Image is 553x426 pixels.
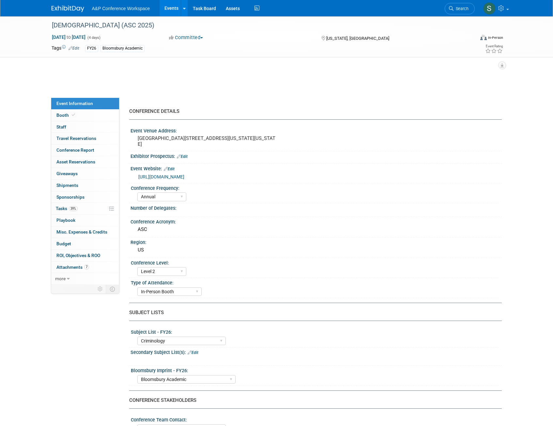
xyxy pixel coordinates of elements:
td: Toggle Event Tabs [106,285,119,293]
pre: [GEOGRAPHIC_DATA][STREET_ADDRESS][US_STATE][US_STATE] [138,135,278,147]
a: Giveaways [51,168,119,179]
div: FY26 [85,45,98,52]
div: ASC [135,224,497,235]
a: Booth [51,110,119,121]
a: Travel Reservations [51,133,119,144]
span: Misc. Expenses & Credits [56,229,107,235]
a: Event Information [51,98,119,109]
a: Edit [177,154,188,159]
div: Type of Attendance: [131,278,499,286]
span: Search [453,6,469,11]
div: Exhibitor Prospectus: [131,151,502,160]
img: ExhibitDay [52,6,84,12]
a: Shipments [51,180,119,191]
span: Conference Report [56,147,94,153]
span: [US_STATE], [GEOGRAPHIC_DATA] [326,36,389,41]
div: Event Format [436,34,503,44]
span: more [55,276,66,281]
a: Edit [164,167,175,171]
span: Travel Reservations [56,136,96,141]
span: Giveaways [56,171,78,176]
a: Budget [51,238,119,250]
span: Shipments [56,183,78,188]
img: Format-Inperson.png [480,35,487,40]
td: Tags [52,45,79,52]
div: Event Venue Address: [131,126,502,134]
a: Staff [51,121,119,133]
div: Secondary Subject List(s): [131,347,502,356]
div: Conference Frequency: [131,183,499,191]
span: A&P Conference Workspace [92,6,150,11]
a: Sponsorships [51,191,119,203]
a: Asset Reservations [51,156,119,168]
button: Committed [167,34,206,41]
span: (4 days) [87,36,100,40]
span: ROI, Objectives & ROO [56,253,100,258]
td: Personalize Event Tab Strip [95,285,106,293]
div: Bloomsbury Academic [100,45,145,52]
div: Conference Level: [131,258,499,266]
div: Subject List - FY26: [131,327,499,335]
div: Conference Acronym: [131,217,502,225]
a: [URL][DOMAIN_NAME] [138,174,184,179]
span: Playbook [56,218,75,223]
div: SUBJECT LISTS [129,309,497,316]
div: Event Rating [485,45,503,48]
div: Event Website: [131,164,502,172]
span: Staff [56,124,66,129]
span: Budget [56,241,71,246]
span: 7 [84,265,89,269]
a: Edit [188,350,198,355]
span: Tasks [56,206,78,211]
div: CONFERENCE DETAILS [129,108,497,115]
a: Search [445,3,475,14]
a: Edit [69,46,79,51]
div: Bloomsbury Imprint - FY26: [131,366,499,374]
div: CONFERENCE STAKEHOLDERS [129,397,497,404]
a: more [51,273,119,284]
div: US [135,245,497,255]
a: ROI, Objectives & ROO [51,250,119,261]
a: Playbook [51,215,119,226]
i: Booth reservation complete [72,113,75,117]
img: Samantha Klein [483,2,496,15]
div: [DEMOGRAPHIC_DATA] (ASC 2025) [50,20,465,31]
div: In-Person [488,35,503,40]
a: Attachments7 [51,262,119,273]
a: Conference Report [51,145,119,156]
div: Number of Delegates: [131,203,502,211]
span: Sponsorships [56,194,84,200]
span: Event Information [56,101,93,106]
span: to [66,35,72,40]
a: Misc. Expenses & Credits [51,226,119,238]
span: [DATE] [DATE] [52,34,86,40]
span: Asset Reservations [56,159,95,164]
div: Region: [131,237,502,246]
span: 39% [69,206,78,211]
span: Attachments [56,265,89,270]
div: Conference Team Contact: [131,415,499,423]
span: Booth [56,113,76,118]
a: Tasks39% [51,203,119,214]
